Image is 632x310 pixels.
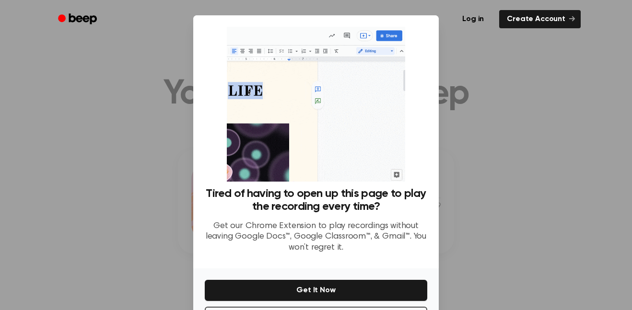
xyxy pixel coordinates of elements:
[205,221,427,253] p: Get our Chrome Extension to play recordings without leaving Google Docs™, Google Classroom™, & Gm...
[453,8,493,30] a: Log in
[51,10,105,29] a: Beep
[499,10,581,28] a: Create Account
[227,27,405,182] img: Beep extension in action
[205,187,427,213] h3: Tired of having to open up this page to play the recording every time?
[205,280,427,301] button: Get It Now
